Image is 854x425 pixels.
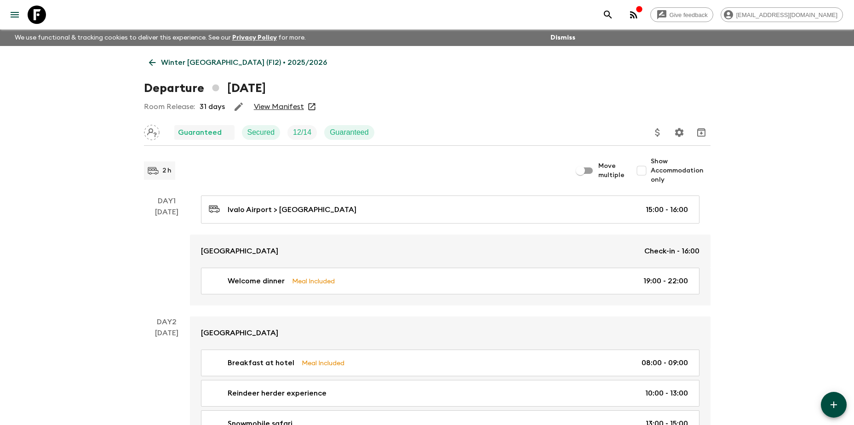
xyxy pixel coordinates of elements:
[232,34,277,41] a: Privacy Policy
[201,380,699,407] a: Reindeer herder experience10:00 - 13:00
[287,125,317,140] div: Trip Fill
[144,101,195,112] p: Room Release:
[731,11,843,18] span: [EMAIL_ADDRESS][DOMAIN_NAME]
[651,157,711,184] span: Show Accommodation only
[228,388,327,399] p: Reindeer herder experience
[643,276,688,287] p: 19:00 - 22:00
[548,31,578,44] button: Dismiss
[599,6,617,24] button: search adventures
[692,123,711,142] button: Archive (Completed, Cancelled or Unsynced Departures only)
[648,123,667,142] button: Update Price, Early Bird Discount and Costs
[254,102,304,111] a: View Manifest
[247,127,275,138] p: Secured
[162,166,172,175] p: 2 h
[201,195,699,224] a: Ivalo Airport > [GEOGRAPHIC_DATA]15:00 - 16:00
[178,127,222,138] p: Guaranteed
[201,350,699,376] a: Breakfast at hotelMeal Included08:00 - 09:00
[642,357,688,368] p: 08:00 - 09:00
[670,123,688,142] button: Settings
[646,204,688,215] p: 15:00 - 16:00
[201,268,699,294] a: Welcome dinnerMeal Included19:00 - 22:00
[200,101,225,112] p: 31 days
[11,29,310,46] p: We use functional & tracking cookies to deliver this experience. See our for more.
[293,127,311,138] p: 12 / 14
[302,358,344,368] p: Meal Included
[721,7,843,22] div: [EMAIL_ADDRESS][DOMAIN_NAME]
[201,327,278,339] p: [GEOGRAPHIC_DATA]
[292,276,335,286] p: Meal Included
[598,161,625,180] span: Move multiple
[650,7,713,22] a: Give feedback
[144,195,190,207] p: Day 1
[665,11,713,18] span: Give feedback
[144,127,160,135] span: Assign pack leader
[155,207,178,305] div: [DATE]
[190,316,711,350] a: [GEOGRAPHIC_DATA]
[6,6,24,24] button: menu
[144,316,190,327] p: Day 2
[644,246,699,257] p: Check-in - 16:00
[242,125,281,140] div: Secured
[228,276,285,287] p: Welcome dinner
[201,246,278,257] p: [GEOGRAPHIC_DATA]
[645,388,688,399] p: 10:00 - 13:00
[330,127,369,138] p: Guaranteed
[161,57,327,68] p: Winter [GEOGRAPHIC_DATA] (FI2) • 2025/2026
[144,79,266,98] h1: Departure [DATE]
[190,235,711,268] a: [GEOGRAPHIC_DATA]Check-in - 16:00
[228,357,294,368] p: Breakfast at hotel
[144,53,332,72] a: Winter [GEOGRAPHIC_DATA] (FI2) • 2025/2026
[228,204,356,215] p: Ivalo Airport > [GEOGRAPHIC_DATA]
